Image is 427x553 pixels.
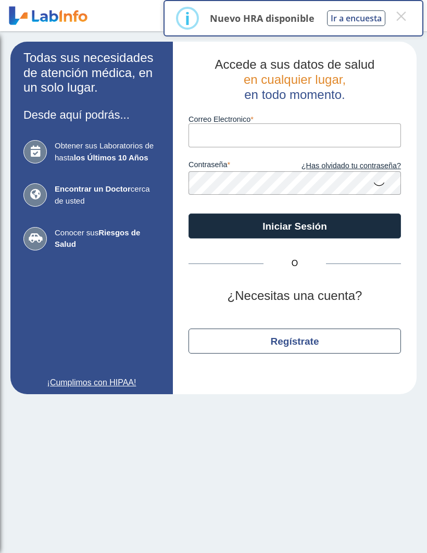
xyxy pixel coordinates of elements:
label: Correo Electronico [189,115,401,123]
b: los Últimos 10 Años [74,153,148,162]
h2: Todas sus necesidades de atención médica, en un solo lugar. [23,51,160,95]
a: ¡Cumplimos con HIPAA! [23,376,160,389]
h2: ¿Necesitas una cuenta? [189,288,401,304]
button: Regístrate [189,329,401,354]
h3: Desde aquí podrás... [23,108,160,121]
a: ¿Has olvidado tu contraseña? [295,160,401,172]
div: i [185,9,190,28]
span: O [263,257,326,270]
span: cerca de usted [55,183,160,207]
span: Obtener sus Laboratorios de hasta [55,140,160,164]
label: contraseña [189,160,295,172]
span: en cualquier lugar, [244,72,346,86]
button: Ir a encuesta [327,10,385,26]
span: Accede a sus datos de salud [215,57,375,71]
span: Conocer sus [55,227,160,250]
p: Nuevo HRA disponible [210,12,315,24]
b: Encontrar un Doctor [55,184,131,193]
span: en todo momento. [244,87,345,102]
button: Iniciar Sesión [189,213,401,238]
button: Close this dialog [392,7,410,26]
